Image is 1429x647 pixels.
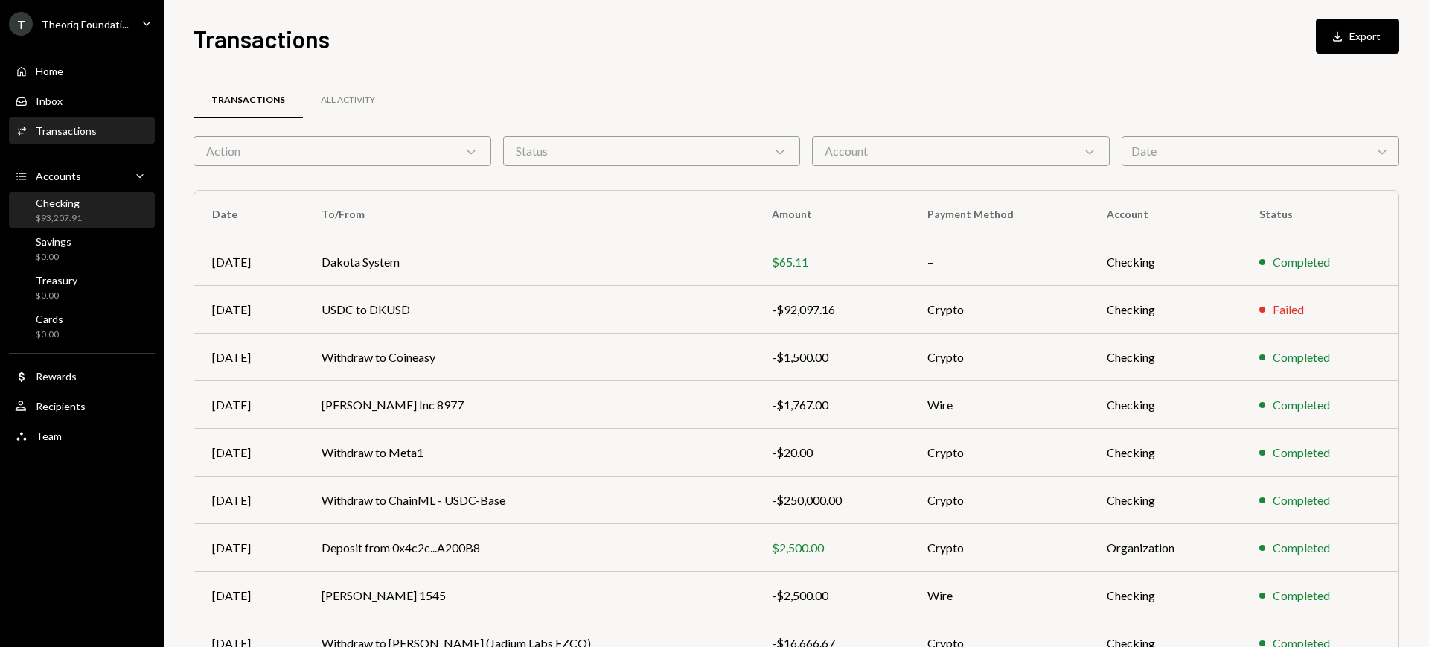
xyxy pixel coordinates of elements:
[503,136,801,166] div: Status
[1241,191,1398,238] th: Status
[772,396,892,414] div: -$1,767.00
[1273,444,1330,462] div: Completed
[36,370,77,383] div: Rewards
[194,136,491,166] div: Action
[304,429,753,477] td: Withdraw to Meta1
[754,191,909,238] th: Amount
[772,444,892,462] div: -$20.00
[36,124,97,137] div: Transactions
[772,587,892,605] div: -$2,500.00
[194,24,330,54] h1: Transactions
[772,253,892,271] div: $65.11
[36,65,63,77] div: Home
[321,94,375,106] div: All Activity
[9,270,155,305] a: Treasury$0.00
[1089,477,1241,524] td: Checking
[304,334,753,381] td: Withdraw to Coineasy
[36,430,62,442] div: Team
[194,191,304,238] th: Date
[1089,524,1241,572] td: Organization
[772,491,892,509] div: -$250,000.00
[1316,19,1399,54] button: Export
[36,400,86,412] div: Recipients
[1089,572,1241,619] td: Checking
[909,191,1090,238] th: Payment Method
[9,57,155,84] a: Home
[1089,238,1241,286] td: Checking
[1273,587,1330,605] div: Completed
[304,191,753,238] th: To/From
[36,212,82,225] div: $93,207.91
[9,392,155,419] a: Recipients
[36,95,63,107] div: Inbox
[304,524,753,572] td: Deposit from 0x4c2c...A200B8
[36,170,81,182] div: Accounts
[36,274,77,287] div: Treasury
[1089,381,1241,429] td: Checking
[212,587,286,605] div: [DATE]
[1089,191,1241,238] th: Account
[1089,334,1241,381] td: Checking
[1273,539,1330,557] div: Completed
[304,381,753,429] td: [PERSON_NAME] Inc 8977
[772,348,892,366] div: -$1,500.00
[9,12,33,36] div: T
[212,539,286,557] div: [DATE]
[36,235,71,248] div: Savings
[304,238,753,286] td: Dakota System
[9,192,155,228] a: Checking$93,207.91
[9,363,155,389] a: Rewards
[42,18,129,31] div: Theoriq Foundati...
[212,491,286,509] div: [DATE]
[909,429,1090,477] td: Crypto
[1273,253,1330,271] div: Completed
[1089,429,1241,477] td: Checking
[1273,396,1330,414] div: Completed
[212,444,286,462] div: [DATE]
[1122,136,1399,166] div: Date
[212,396,286,414] div: [DATE]
[909,381,1090,429] td: Wire
[9,308,155,344] a: Cards$0.00
[304,572,753,619] td: [PERSON_NAME] 1545
[772,301,892,319] div: -$92,097.16
[36,251,71,264] div: $0.00
[1089,286,1241,334] td: Checking
[909,238,1090,286] td: –
[9,422,155,449] a: Team
[36,197,82,209] div: Checking
[212,301,286,319] div: [DATE]
[9,231,155,267] a: Savings$0.00
[1273,301,1304,319] div: Failed
[909,286,1090,334] td: Crypto
[304,286,753,334] td: USDC to DKUSD
[303,81,393,119] a: All Activity
[9,87,155,114] a: Inbox
[1273,348,1330,366] div: Completed
[812,136,1110,166] div: Account
[36,290,77,302] div: $0.00
[211,94,285,106] div: Transactions
[772,539,892,557] div: $2,500.00
[194,81,303,119] a: Transactions
[9,117,155,144] a: Transactions
[9,162,155,189] a: Accounts
[909,334,1090,381] td: Crypto
[36,313,63,325] div: Cards
[36,328,63,341] div: $0.00
[1273,491,1330,509] div: Completed
[212,348,286,366] div: [DATE]
[909,524,1090,572] td: Crypto
[909,572,1090,619] td: Wire
[212,253,286,271] div: [DATE]
[304,477,753,524] td: Withdraw to ChainML - USDC-Base
[909,477,1090,524] td: Crypto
